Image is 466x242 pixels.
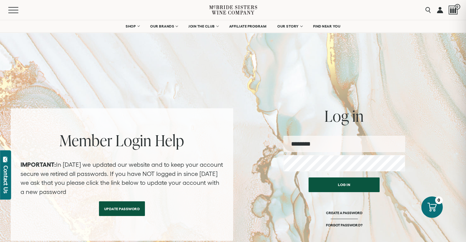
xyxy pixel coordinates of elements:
[309,177,380,192] button: Log in
[146,20,181,32] a: OUR BRANDS
[225,20,271,32] a: AFFILIATE PROGRAM
[455,4,460,9] span: 0
[21,133,223,148] h2: Member Login Help
[313,24,341,28] span: FIND NEAR YOU
[184,20,222,32] a: JOIN THE CLUB
[309,20,345,32] a: FIND NEAR YOU
[435,196,443,204] div: 0
[326,223,362,227] a: FORGOT PASSWORD?
[126,24,136,28] span: SHOP
[21,160,223,196] p: In [DATE] we updated our website and to keep your account secure we retired all passwords. If you...
[283,108,405,124] h2: Log in
[229,24,267,28] span: AFFILIATE PROGRAM
[122,20,143,32] a: SHOP
[273,20,306,32] a: OUR STORY
[150,24,174,28] span: OUR BRANDS
[326,210,362,223] a: CREATE A PASSWORD
[99,201,145,216] a: Update Password
[188,24,215,28] span: JOIN THE CLUB
[21,161,56,168] strong: IMPORTANT:
[8,7,30,13] button: Mobile Menu Trigger
[277,24,299,28] span: OUR STORY
[3,166,9,193] div: Contact Us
